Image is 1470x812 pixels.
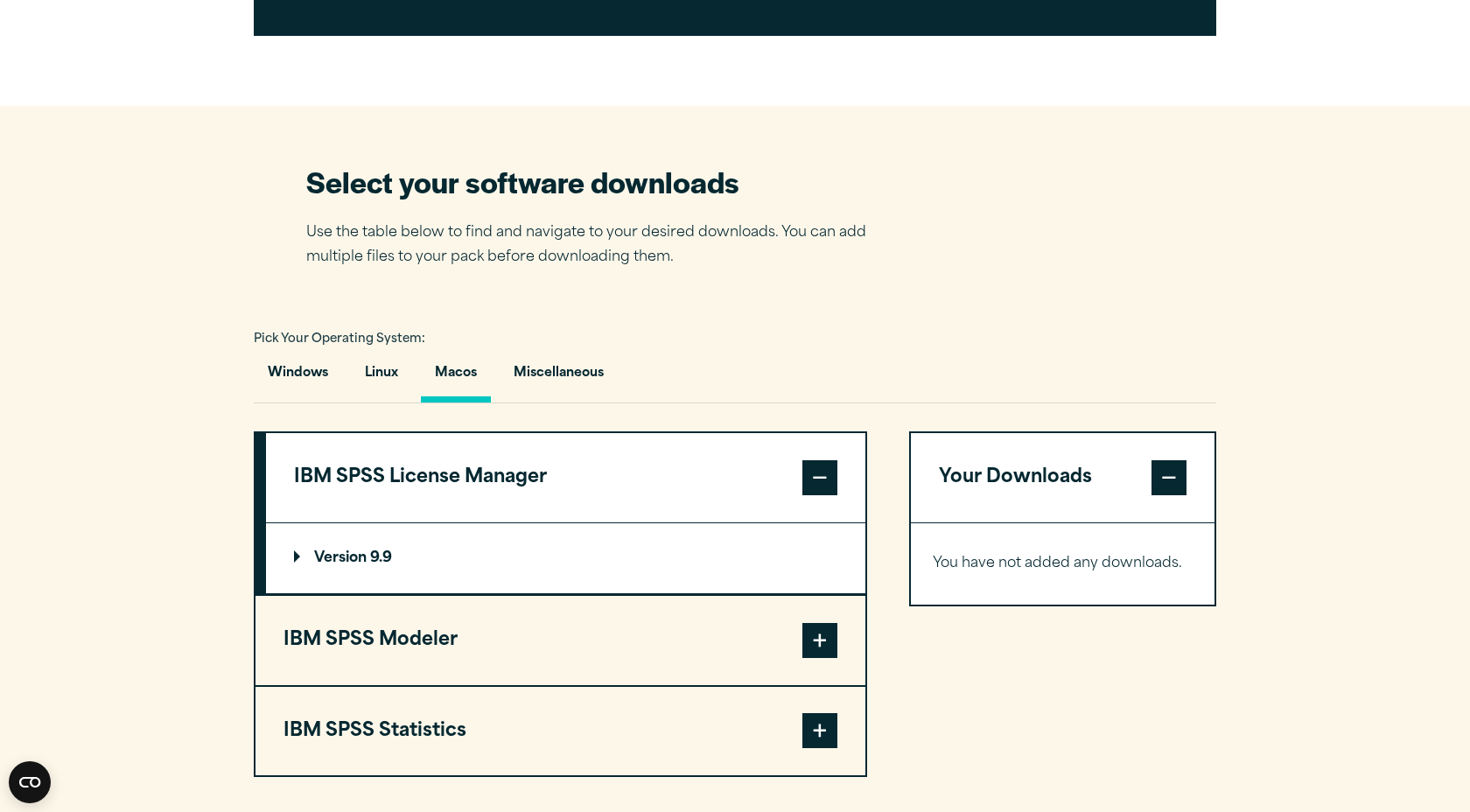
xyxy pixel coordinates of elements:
[255,687,865,776] button: IBM SPSS Statistics
[306,220,892,271] p: Use the table below to find and navigate to your desired downloads. You can add multiple files to...
[266,433,865,522] button: IBM SPSS License Manager
[254,333,425,345] span: Pick Your Operating System:
[266,522,865,594] div: IBM SPSS License Manager
[933,551,1193,577] p: You have not added any downloads.
[351,353,412,402] button: Linux
[421,353,491,402] button: Macos
[255,596,865,685] button: IBM SPSS Modeler
[254,353,342,402] button: Windows
[500,353,618,402] button: Miscellaneous
[266,523,865,593] summary: Version 9.9
[9,761,51,803] button: Open CMP widget
[911,522,1214,605] div: Your Downloads
[294,551,392,565] p: Version 9.9
[911,433,1214,522] button: Your Downloads
[306,162,892,201] h2: Select your software downloads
